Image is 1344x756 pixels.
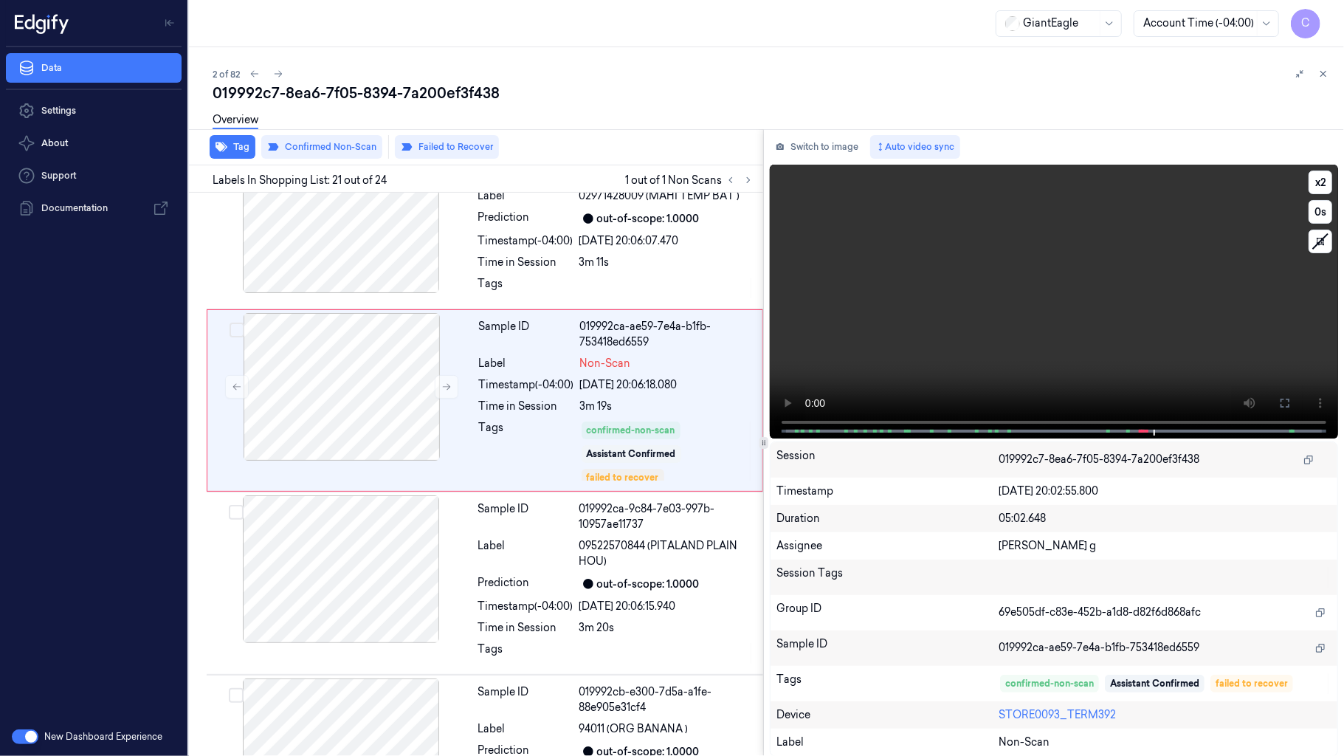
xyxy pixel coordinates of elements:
[579,501,754,532] div: 019992ca-9c84-7e03-997b-10957ae11737
[230,323,244,337] button: Select row
[478,188,573,204] div: Label
[776,448,999,472] div: Session
[776,735,999,750] div: Label
[579,233,754,249] div: [DATE] 20:06:07.470
[776,538,999,554] div: Assignee
[478,276,573,300] div: Tags
[776,484,999,499] div: Timestamp
[478,210,573,227] div: Prediction
[479,420,574,482] div: Tags
[776,672,999,695] div: Tags
[6,96,182,126] a: Settings
[776,636,999,660] div: Sample ID
[479,319,574,350] div: Sample ID
[213,68,240,80] span: 2 of 82
[479,356,574,371] div: Label
[478,538,573,569] div: Label
[1216,677,1288,690] div: failed to recover
[579,620,754,636] div: 3m 20s
[776,511,999,526] div: Duration
[776,601,999,625] div: Group ID
[1110,677,1199,690] div: Assistant Confirmed
[999,452,1199,467] span: 019992c7-8ea6-7f05-8394-7a200ef3f438
[587,471,659,484] div: failed to recover
[213,112,258,129] a: Overview
[479,377,574,393] div: Timestamp (-04:00)
[579,684,754,715] div: 019992cb-e300-7d5a-a1fe-88e905e31cf4
[579,599,754,614] div: [DATE] 20:06:15.940
[478,255,573,270] div: Time in Session
[6,193,182,223] a: Documentation
[210,135,255,159] button: Tag
[999,605,1201,620] span: 69e505df-c83e-452b-a1d8-d82f6d868afc
[6,53,182,83] a: Data
[580,319,754,350] div: 019992ca-ae59-7e4a-b1fb-753418ed6559
[478,620,573,636] div: Time in Session
[479,399,574,414] div: Time in Session
[625,171,757,189] span: 1 out of 1 Non Scans
[478,684,573,715] div: Sample ID
[213,173,387,188] span: Labels In Shopping List: 21 out of 24
[478,721,573,737] div: Label
[999,511,1331,526] div: 05:02.648
[229,505,244,520] button: Select row
[587,447,676,461] div: Assistant Confirmed
[1005,677,1094,690] div: confirmed-non-scan
[395,135,499,159] button: Failed to Recover
[870,135,960,159] button: Auto video sync
[580,377,754,393] div: [DATE] 20:06:18.080
[999,707,1331,723] div: STORE0093_TERM392
[213,83,1332,103] div: 019992c7-8ea6-7f05-8394-7a200ef3f438
[6,161,182,190] a: Support
[6,128,182,158] button: About
[579,188,740,204] span: 02971428009 (MAHI TEMP BAT )
[1309,200,1332,224] button: 0s
[478,233,573,249] div: Timestamp (-04:00)
[776,566,999,589] div: Session Tags
[999,484,1331,499] div: [DATE] 20:02:55.800
[999,640,1199,656] span: 019992ca-ae59-7e4a-b1fb-753418ed6559
[579,538,754,569] span: 09522570844 (PITALAND PLAIN HOU)
[999,538,1331,554] div: [PERSON_NAME] g
[478,501,573,532] div: Sample ID
[478,575,573,593] div: Prediction
[587,424,675,437] div: confirmed-non-scan
[579,721,689,737] span: 94011 (ORG BANANA )
[999,735,1050,750] span: Non-Scan
[478,599,573,614] div: Timestamp (-04:00)
[580,399,754,414] div: 3m 19s
[261,135,382,159] button: Confirmed Non-Scan
[478,642,573,665] div: Tags
[229,688,244,703] button: Select row
[597,211,700,227] div: out-of-scope: 1.0000
[597,577,700,592] div: out-of-scope: 1.0000
[1291,9,1320,38] button: C
[580,356,631,371] span: Non-Scan
[1309,171,1332,194] button: x2
[770,135,864,159] button: Switch to image
[158,11,182,35] button: Toggle Navigation
[579,255,754,270] div: 3m 11s
[776,707,999,723] div: Device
